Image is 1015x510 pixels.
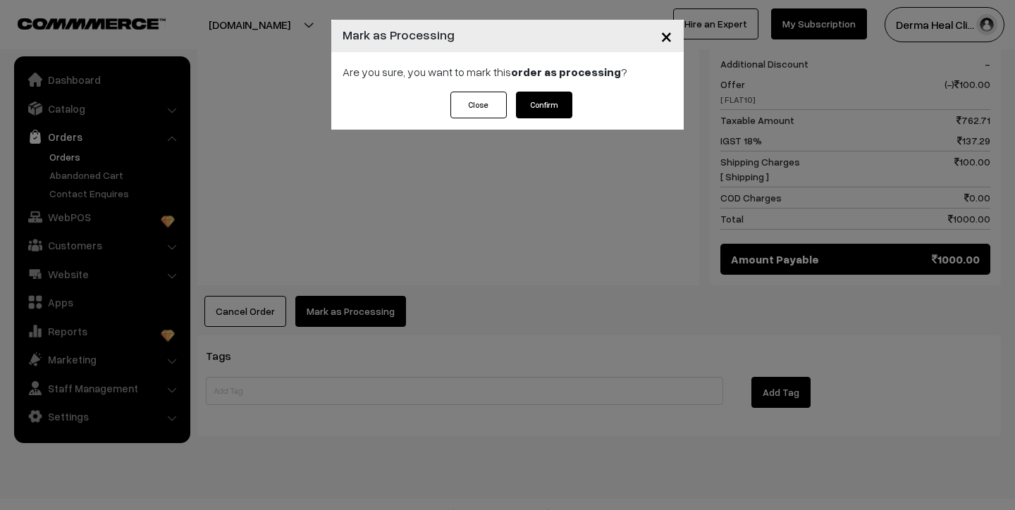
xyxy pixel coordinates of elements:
[450,92,507,118] button: Close
[660,23,672,49] span: ×
[649,14,684,58] button: Close
[511,65,621,79] strong: order as processing
[343,25,455,44] h4: Mark as Processing
[331,52,684,92] div: Are you sure, you want to mark this ?
[516,92,572,118] button: Confirm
